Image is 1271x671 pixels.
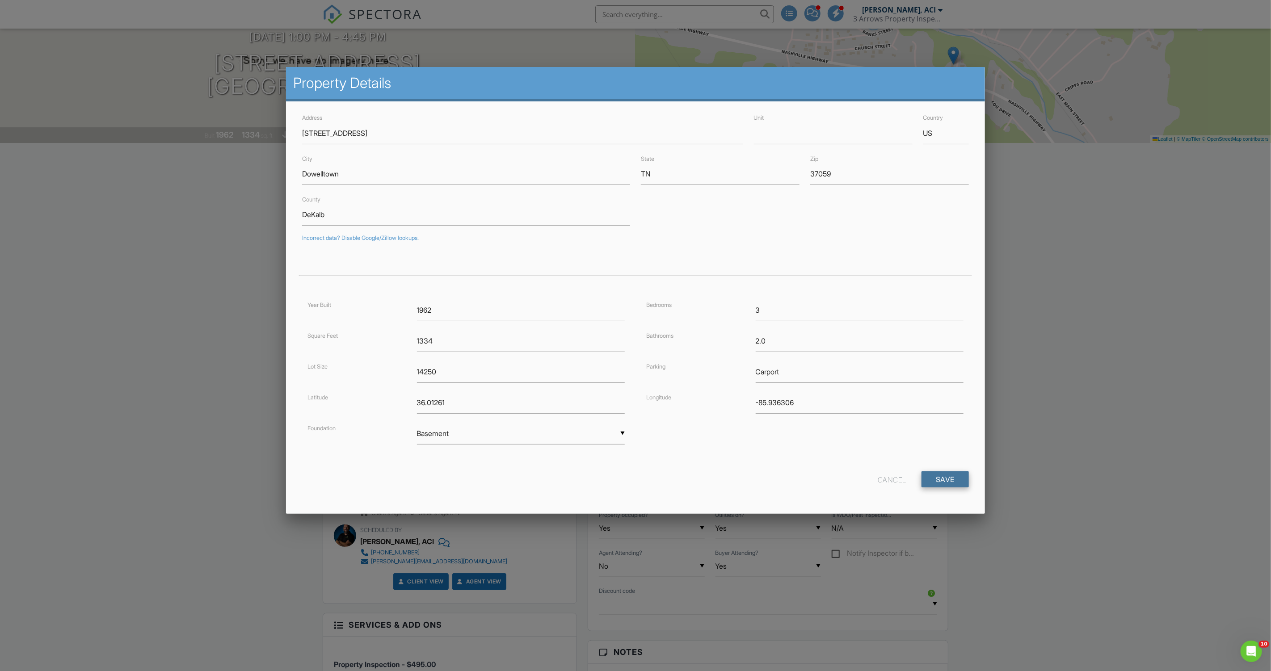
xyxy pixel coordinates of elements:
label: Square Feet [307,332,338,339]
label: Foundation [307,425,336,432]
div: Cancel [878,471,906,487]
label: Latitude [307,394,328,401]
label: Bedrooms [646,302,672,308]
span: 10 [1259,641,1269,648]
label: Parking [646,363,665,370]
iframe: Intercom live chat [1241,641,1262,662]
input: Save [922,471,969,487]
label: County [302,196,320,203]
label: State [641,155,654,162]
label: Longitude [646,394,671,401]
h2: Property Details [293,74,978,92]
label: Year Built [307,302,331,308]
div: Incorrect data? Disable Google/Zillow lookups. [302,235,969,242]
label: Address [302,114,322,121]
label: Bathrooms [646,332,673,339]
label: City [302,155,312,162]
label: Zip [810,155,818,162]
label: Unit [754,114,764,121]
label: Lot Size [307,363,328,370]
label: Country [923,114,943,121]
